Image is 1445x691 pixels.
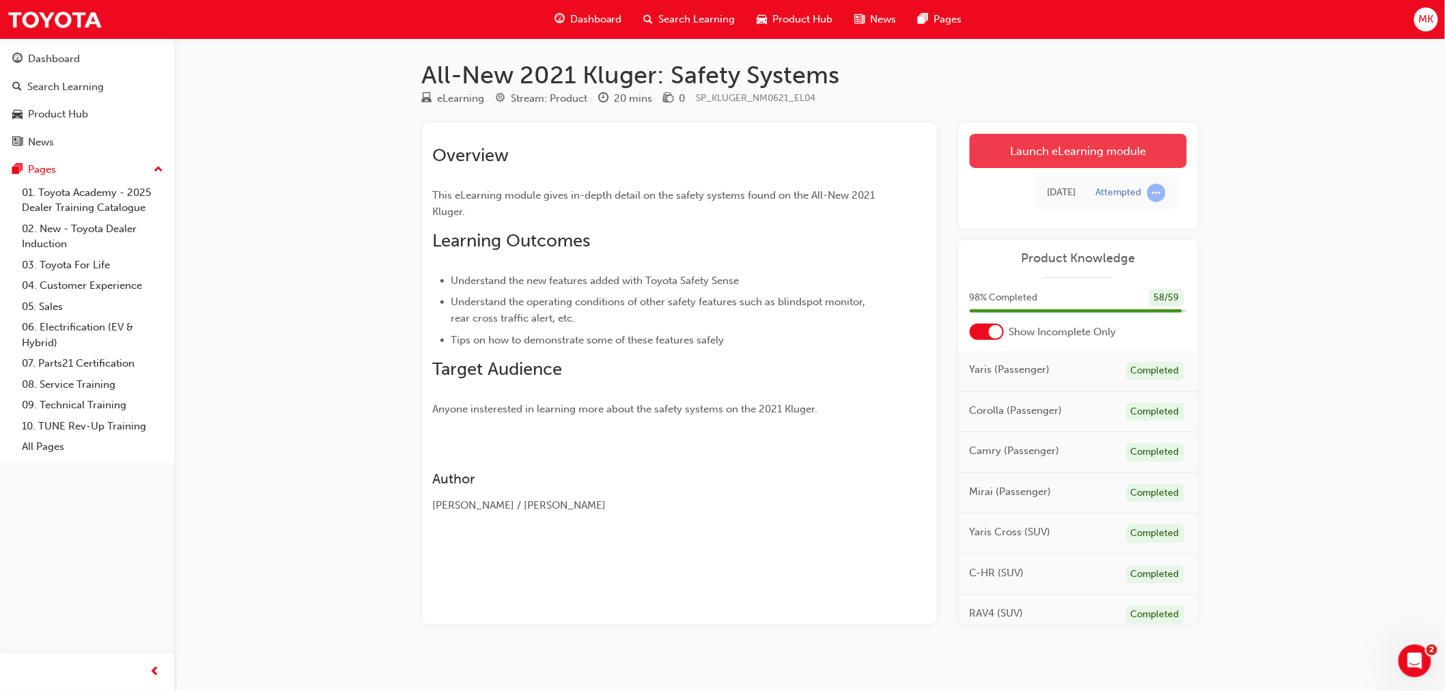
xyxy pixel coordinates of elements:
span: learningResourceType_ELEARNING-icon [422,93,432,105]
span: car-icon [12,109,23,121]
div: Completed [1126,524,1184,543]
span: news-icon [12,137,23,149]
span: Corolla (Passenger) [970,403,1063,419]
div: [PERSON_NAME] / [PERSON_NAME] [433,498,877,513]
div: Dashboard [28,51,80,67]
div: Search Learning [27,79,104,95]
span: Product Hub [773,12,833,27]
div: Price [664,90,686,107]
span: Dashboard [570,12,622,27]
div: Duration [599,90,653,107]
span: RAV4 (SUV) [970,606,1024,621]
div: Product Hub [28,107,88,122]
div: Stream [496,90,588,107]
span: guage-icon [555,11,565,28]
a: 05. Sales [16,296,169,318]
a: search-iconSearch Learning [633,5,746,33]
a: 02. New - Toyota Dealer Induction [16,218,169,255]
span: Overview [433,145,509,166]
span: Understand the operating conditions of other safety features such as blindspot monitor, rear cros... [451,296,869,324]
span: Pages [934,12,962,27]
div: Attempted [1096,186,1142,199]
a: pages-iconPages [908,5,973,33]
a: News [5,130,169,155]
span: Target Audience [433,358,563,380]
span: Camry (Passenger) [970,443,1060,459]
h1: All-New 2021 Kluger: Safety Systems [422,60,1198,90]
div: 58 / 59 [1149,289,1184,307]
iframe: Intercom live chat [1399,645,1431,677]
a: Product Knowledge [970,251,1187,266]
span: news-icon [855,11,865,28]
span: target-icon [496,93,506,105]
span: Learning resource code [697,92,816,104]
span: search-icon [12,81,22,94]
a: 09. Technical Training [16,395,169,416]
span: Learning Outcomes [433,230,591,251]
a: 01. Toyota Academy - 2025 Dealer Training Catalogue [16,182,169,218]
div: Type [422,90,485,107]
a: 06. Electrification (EV & Hybrid) [16,317,169,353]
div: Completed [1126,443,1184,462]
div: Thu Aug 14 2025 09:07:47 GMT+1000 (Australian Eastern Standard Time) [1047,185,1076,201]
div: Pages [28,162,56,178]
span: car-icon [757,11,768,28]
div: 0 [679,91,686,107]
span: Understand the new features added with Toyota Safety Sense [451,274,740,287]
div: News [28,135,54,150]
span: C-HR (SUV) [970,565,1024,581]
span: money-icon [664,93,674,105]
span: Tips on how to demonstrate some of these features safely [451,334,725,346]
a: 03. Toyota For Life [16,255,169,276]
span: 98 % Completed [970,290,1038,306]
span: pages-icon [12,164,23,176]
span: Search Learning [659,12,735,27]
span: prev-icon [150,664,160,681]
span: Anyone insterested in learning more about the safety systems on the 2021 Kluger. [433,403,818,415]
div: 20 mins [615,91,653,107]
span: 2 [1427,645,1437,655]
h3: Author [433,471,877,487]
a: 07. Parts21 Certification [16,353,169,374]
span: This eLearning module gives in-depth detail on the safety systems found on the All-New 2021 Kluger. [433,189,878,218]
div: Completed [1126,565,1184,584]
div: eLearning [438,91,485,107]
a: Search Learning [5,74,169,100]
div: Completed [1126,606,1184,624]
img: Trak [7,4,102,35]
a: guage-iconDashboard [544,5,633,33]
div: Completed [1126,403,1184,421]
button: DashboardSearch LearningProduct HubNews [5,44,169,157]
span: pages-icon [918,11,929,28]
a: All Pages [16,436,169,457]
span: learningRecordVerb_ATTEMPT-icon [1147,184,1166,202]
div: Stream: Product [511,91,588,107]
a: news-iconNews [844,5,908,33]
span: Mirai (Passenger) [970,484,1052,500]
span: News [871,12,897,27]
a: 10. TUNE Rev-Up Training [16,416,169,437]
span: clock-icon [599,93,609,105]
span: MK [1418,12,1433,27]
a: Dashboard [5,46,169,72]
div: Completed [1126,484,1184,503]
a: 08. Service Training [16,374,169,395]
a: Product Hub [5,102,169,127]
span: Yaris (Passenger) [970,362,1050,378]
span: up-icon [154,161,163,179]
span: Yaris Cross (SUV) [970,524,1051,540]
a: 04. Customer Experience [16,275,169,296]
span: guage-icon [12,53,23,66]
span: search-icon [644,11,654,28]
div: Completed [1126,362,1184,380]
button: MK [1414,8,1438,31]
a: car-iconProduct Hub [746,5,844,33]
button: Pages [5,157,169,182]
a: Launch eLearning module [970,134,1187,168]
span: Show Incomplete Only [1009,324,1117,340]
